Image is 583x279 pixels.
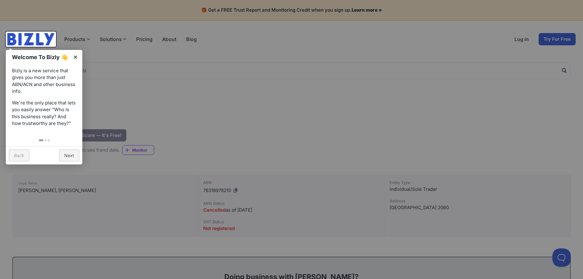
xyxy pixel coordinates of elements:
[59,149,79,161] a: Next
[69,50,82,64] a: ×
[9,149,29,161] a: Back
[12,67,76,95] p: Bizly is a new service that gives you more than just ABN/ACN and other business info.
[12,100,76,127] p: We're the only place that lets you easily answer "Who is this business really? And how trustworth...
[12,53,70,61] h1: Welcome To Bizly 👋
